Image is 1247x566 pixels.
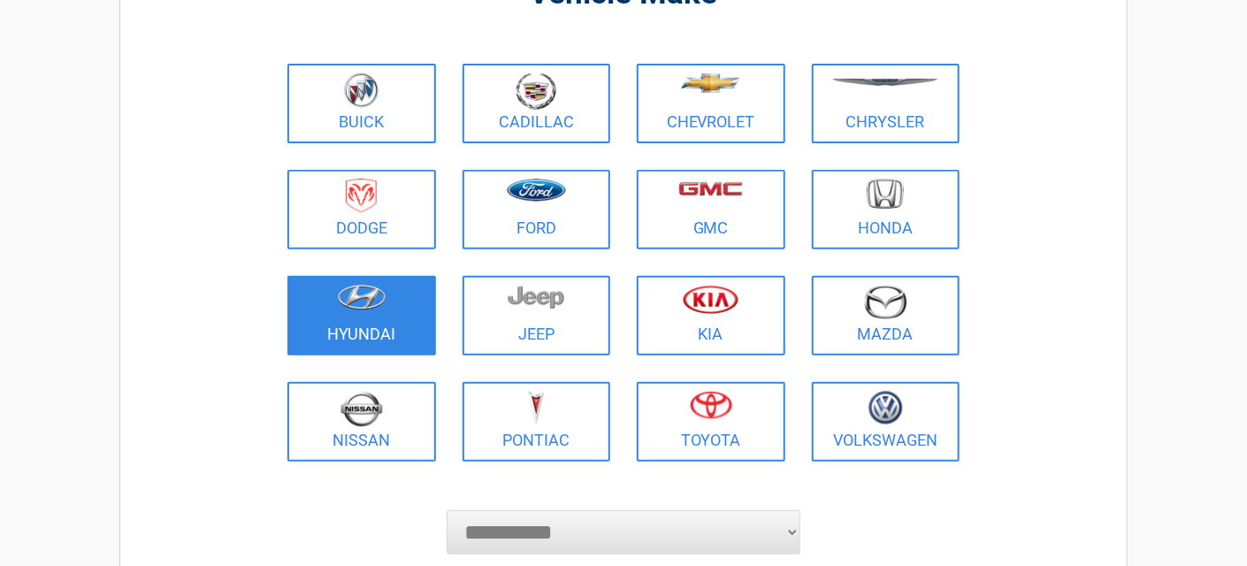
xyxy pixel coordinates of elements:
img: gmc [678,181,743,196]
a: Ford [463,170,611,249]
a: Toyota [637,382,785,462]
img: volkswagen [868,391,903,425]
a: Nissan [287,382,436,462]
img: honda [867,179,904,210]
img: jeep [508,285,564,310]
a: Mazda [812,276,960,356]
a: Cadillac [463,64,611,143]
a: Dodge [287,170,436,249]
img: buick [344,73,379,108]
a: Chrysler [812,64,960,143]
img: nissan [340,391,383,427]
img: mazda [863,285,907,319]
img: chevrolet [681,73,740,93]
img: dodge [346,179,377,213]
img: chrysler [831,79,939,87]
a: Hyundai [287,276,436,356]
a: GMC [637,170,785,249]
a: Volkswagen [812,382,960,462]
img: toyota [690,391,732,419]
a: Honda [812,170,960,249]
a: Buick [287,64,436,143]
img: ford [507,179,566,202]
img: kia [683,285,738,314]
img: hyundai [337,285,386,310]
a: Pontiac [463,382,611,462]
a: Chevrolet [637,64,785,143]
img: pontiac [527,391,545,424]
a: Jeep [463,276,611,356]
a: Kia [637,276,785,356]
img: cadillac [516,73,556,110]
